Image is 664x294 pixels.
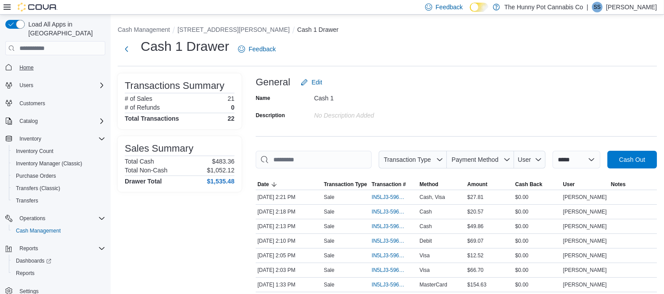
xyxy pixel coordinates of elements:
[16,213,105,224] span: Operations
[125,167,168,174] h6: Total Non-Cash
[141,38,229,55] h1: Cash 1 Drawer
[2,115,109,127] button: Catalog
[12,171,60,181] a: Purchase Orders
[514,151,545,168] button: User
[19,82,33,89] span: Users
[16,98,105,109] span: Customers
[324,223,334,230] p: Sale
[465,179,513,190] button: Amount
[16,270,35,277] span: Reports
[372,281,407,288] span: IN5LJ3-5960491
[256,112,285,119] label: Description
[16,134,105,144] span: Inventory
[12,268,38,279] a: Reports
[611,181,626,188] span: Notes
[384,156,431,163] span: Transaction Type
[419,237,432,244] span: Debit
[12,146,105,157] span: Inventory Count
[256,279,322,290] div: [DATE] 1:33 PM
[12,183,64,194] a: Transfers (Classic)
[609,179,657,190] button: Notes
[419,252,430,259] span: Visa
[12,225,64,236] a: Cash Management
[470,3,488,12] input: Dark Mode
[518,156,531,163] span: User
[9,225,109,237] button: Cash Management
[372,237,407,244] span: IN5LJ3-5960786
[9,182,109,195] button: Transfers (Classic)
[16,227,61,234] span: Cash Management
[249,45,276,53] span: Feedback
[125,80,224,91] h3: Transactions Summary
[16,116,105,126] span: Catalog
[514,265,561,275] div: $0.00
[563,223,607,230] span: [PERSON_NAME]
[9,157,109,170] button: Inventory Manager (Classic)
[118,25,657,36] nav: An example of EuiBreadcrumbs
[372,194,407,201] span: IN5LJ3-5960871
[447,151,514,168] button: Payment Method
[419,194,445,201] span: Cash, Visa
[125,143,193,154] h3: Sales Summary
[467,237,484,244] span: $69.07
[16,257,51,264] span: Dashboards
[324,194,334,201] p: Sale
[125,95,152,102] h6: # of Sales
[372,181,406,188] span: Transaction #
[467,181,487,188] span: Amount
[322,179,370,190] button: Transaction Type
[9,145,109,157] button: Inventory Count
[12,256,105,266] span: Dashboards
[563,194,607,201] span: [PERSON_NAME]
[256,77,290,88] h3: General
[16,243,105,254] span: Reports
[227,115,234,122] h4: 22
[619,155,645,164] span: Cash Out
[467,223,484,230] span: $49.86
[9,255,109,267] a: Dashboards
[563,237,607,244] span: [PERSON_NAME]
[12,158,105,169] span: Inventory Manager (Classic)
[16,213,49,224] button: Operations
[297,73,326,91] button: Edit
[2,61,109,73] button: Home
[12,158,86,169] a: Inventory Manager (Classic)
[256,265,322,275] div: [DATE] 2:03 PM
[514,236,561,246] div: $0.00
[2,212,109,225] button: Operations
[419,281,447,288] span: MasterCard
[16,160,82,167] span: Inventory Manager (Classic)
[207,178,234,185] h4: $1,535.48
[297,26,338,33] button: Cash 1 Drawer
[372,252,407,259] span: IN5LJ3-5960740
[256,179,322,190] button: Date
[18,3,58,11] img: Cova
[257,181,269,188] span: Date
[125,158,154,165] h6: Total Cash
[587,2,588,12] p: |
[372,223,407,230] span: IN5LJ3-5960804
[467,281,486,288] span: $154.63
[19,215,46,222] span: Operations
[16,61,105,73] span: Home
[514,206,561,217] div: $0.00
[12,256,55,266] a: Dashboards
[25,20,105,38] span: Load All Apps in [GEOGRAPHIC_DATA]
[12,225,105,236] span: Cash Management
[563,181,575,188] span: User
[514,279,561,290] div: $0.00
[125,115,179,122] h4: Total Transactions
[504,2,583,12] p: The Hunny Pot Cannabis Co
[370,179,418,190] button: Transaction #
[16,148,54,155] span: Inventory Count
[563,281,607,288] span: [PERSON_NAME]
[467,252,484,259] span: $12.52
[419,223,432,230] span: Cash
[227,95,234,102] p: 21
[314,108,433,119] div: No Description added
[324,281,334,288] p: Sale
[452,156,499,163] span: Payment Method
[256,221,322,232] div: [DATE] 2:13 PM
[324,237,334,244] p: Sale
